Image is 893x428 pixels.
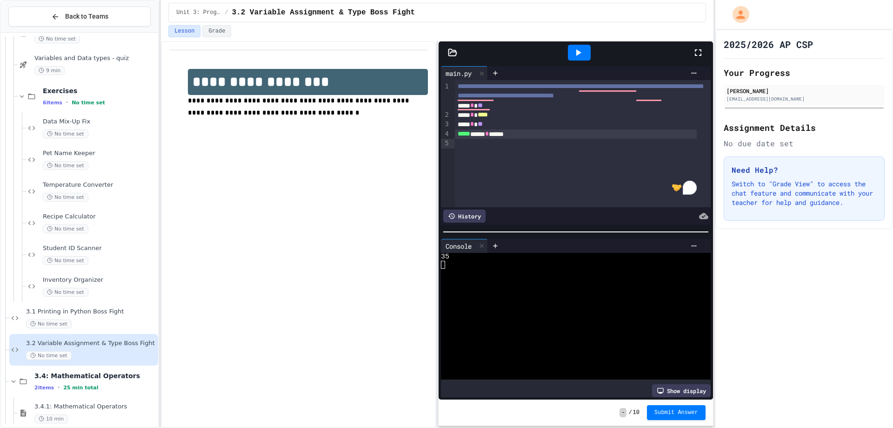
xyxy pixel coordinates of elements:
span: 10 min [34,414,68,423]
span: 35 [441,253,449,261]
span: No time set [43,288,88,297]
span: 3.4.1: Mathematical Operators [34,403,156,411]
h2: Your Progress [724,66,885,79]
span: 2 items [34,385,54,391]
span: 10 [633,409,640,416]
h2: Assignment Details [724,121,885,134]
div: [PERSON_NAME] [726,87,882,95]
span: 25 min total [63,385,98,391]
h3: Need Help? [732,164,877,176]
span: • [58,384,60,391]
button: Back to Teams [8,7,151,27]
div: main.py [441,68,476,78]
span: 3.4: Mathematical Operators [34,372,156,380]
span: No time set [26,319,72,328]
span: Submit Answer [654,409,698,416]
div: 3 [441,120,450,129]
span: 9 min [34,66,65,75]
span: Unit 3: Programming with Python [176,9,221,16]
span: Student ID Scanner [43,245,156,252]
div: Show display [652,384,711,397]
span: Back to Teams [65,12,108,21]
h1: 2025/2026 AP CSP [724,38,813,51]
span: No time set [43,224,88,233]
span: No time set [43,193,88,202]
p: Switch to "Grade View" to access the chat feature and communicate with your teacher for help and ... [732,179,877,207]
div: My Account [723,4,752,25]
span: - [620,408,626,417]
span: No time set [26,351,72,360]
div: 4 [441,129,450,139]
span: Pet Name Keeper [43,149,156,157]
span: 3.2 Variable Assignment & Type Boss Fight [26,340,156,347]
span: No time set [43,161,88,170]
div: Console [441,241,476,251]
span: Inventory Organizer [43,276,156,284]
span: No time set [34,34,80,43]
div: [EMAIL_ADDRESS][DOMAIN_NAME] [726,95,882,102]
span: 6 items [43,100,62,106]
button: Submit Answer [647,405,706,420]
div: No due date set [724,138,885,149]
div: main.py [441,66,488,80]
div: 1 [441,82,450,110]
span: Variables and Data types - quiz [34,54,156,62]
div: History [443,210,486,223]
span: 3.1 Printing in Python Boss Fight [26,308,156,316]
span: No time set [43,256,88,265]
span: No time set [72,100,105,106]
div: To enrich screen reader interactions, please activate Accessibility in Grammarly extension settings [455,80,710,207]
button: Grade [202,25,231,37]
span: 3.2 Variable Assignment & Type Boss Fight [232,7,415,18]
div: Console [441,239,488,253]
span: • [66,99,68,106]
div: 2 [441,110,450,120]
span: / [225,9,228,16]
span: Temperature Converter [43,181,156,189]
div: 5 [441,139,450,148]
button: Lesson [168,25,200,37]
span: Exercises [43,87,156,95]
span: No time set [43,129,88,138]
span: / [628,409,632,416]
span: Data Mix-Up Fix [43,118,156,126]
span: Recipe Calculator [43,213,156,221]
